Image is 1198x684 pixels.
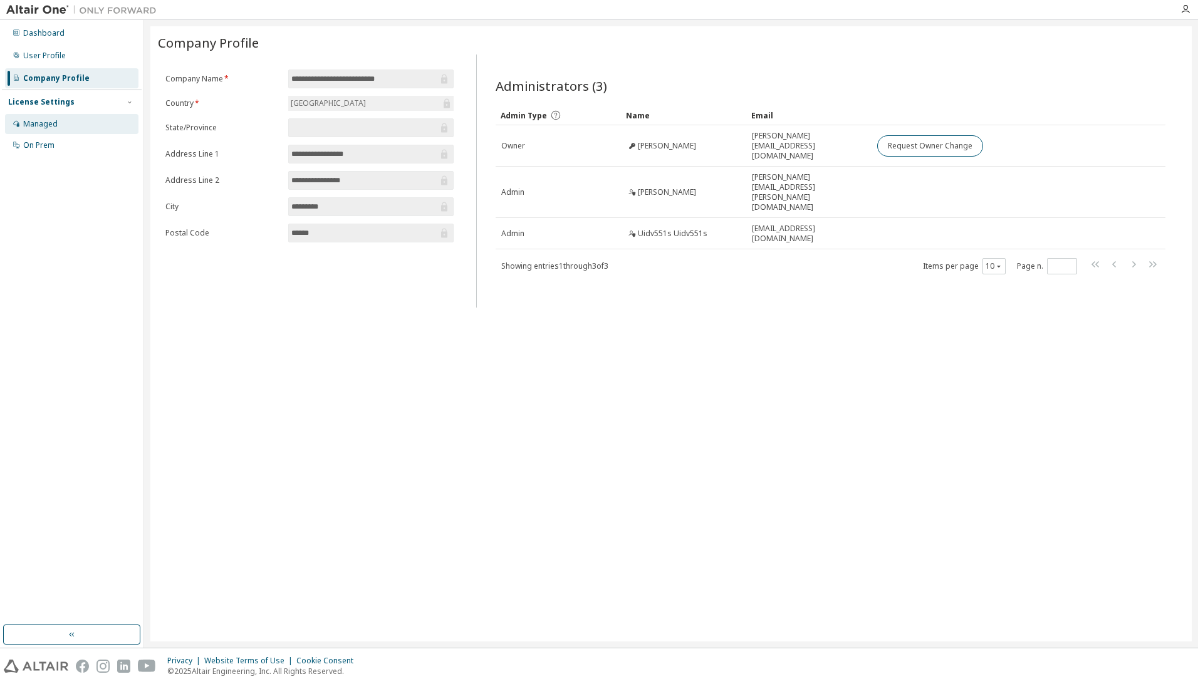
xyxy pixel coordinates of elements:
button: Request Owner Change [877,135,983,157]
label: Country [165,98,281,108]
img: facebook.svg [76,660,89,673]
span: Admin [501,229,524,239]
span: Admin [501,187,524,197]
span: Administrators (3) [496,77,607,95]
div: [GEOGRAPHIC_DATA] [289,96,368,110]
div: Cookie Consent [296,656,361,666]
div: User Profile [23,51,66,61]
label: Postal Code [165,228,281,238]
label: Company Name [165,74,281,84]
div: Email [751,105,867,125]
label: Address Line 2 [165,175,281,185]
span: [PERSON_NAME] [638,141,696,151]
p: © 2025 Altair Engineering, Inc. All Rights Reserved. [167,666,361,676]
span: Owner [501,141,525,151]
img: instagram.svg [96,660,110,673]
div: On Prem [23,140,55,150]
span: Admin Type [501,110,547,121]
img: youtube.svg [138,660,156,673]
div: Privacy [167,656,204,666]
label: Address Line 1 [165,149,281,159]
span: [PERSON_NAME][EMAIL_ADDRESS][DOMAIN_NAME] [752,131,866,161]
span: Items per page [923,258,1006,274]
button: 10 [986,261,1003,271]
img: linkedin.svg [117,660,130,673]
label: City [165,202,281,212]
img: Altair One [6,4,163,16]
div: Name [626,105,741,125]
span: Page n. [1017,258,1077,274]
img: altair_logo.svg [4,660,68,673]
span: Showing entries 1 through 3 of 3 [501,261,608,271]
span: [EMAIL_ADDRESS][DOMAIN_NAME] [752,224,866,244]
div: Dashboard [23,28,65,38]
span: Uidv551s Uidv551s [638,229,707,239]
div: Website Terms of Use [204,656,296,666]
div: License Settings [8,97,75,107]
span: [PERSON_NAME] [638,187,696,197]
div: Managed [23,119,58,129]
div: [GEOGRAPHIC_DATA] [288,96,454,111]
span: [PERSON_NAME][EMAIL_ADDRESS][PERSON_NAME][DOMAIN_NAME] [752,172,866,212]
div: Company Profile [23,73,90,83]
label: State/Province [165,123,281,133]
span: Company Profile [158,34,259,51]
